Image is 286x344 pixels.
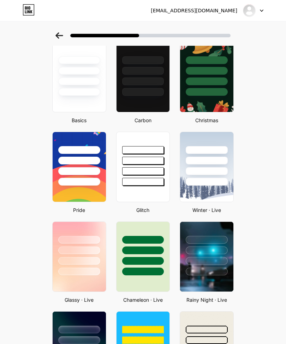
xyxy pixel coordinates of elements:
[50,296,108,304] div: Glassy · Live
[50,206,108,214] div: Pride
[151,7,237,14] div: [EMAIL_ADDRESS][DOMAIN_NAME]
[178,206,236,214] div: Winter · Live
[178,117,236,124] div: Christmas
[114,206,172,214] div: Glitch
[243,4,256,17] img: querodocesbh
[114,117,172,124] div: Carbon
[178,296,236,304] div: Rainy Night · Live
[50,117,108,124] div: Basics
[114,296,172,304] div: Chameleon · Live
